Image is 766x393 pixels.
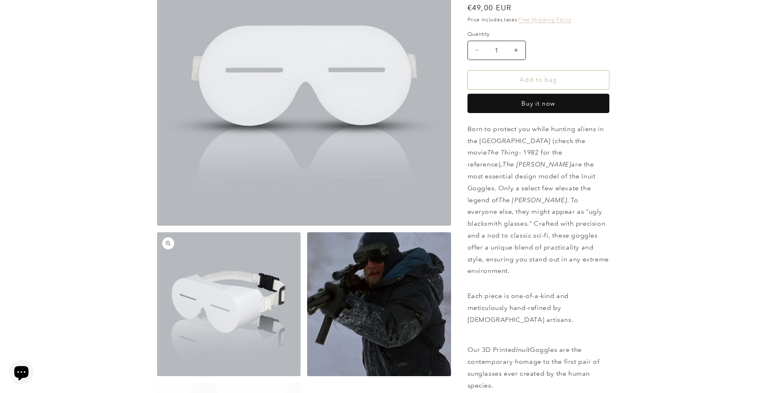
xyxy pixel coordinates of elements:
[487,148,519,156] em: The Thing
[467,292,574,324] span: Each piece is one-of-a-kind and meticulously hand-refined by [DEMOGRAPHIC_DATA] artisans.
[502,160,571,168] em: The [PERSON_NAME]
[467,30,609,38] label: Quantity
[467,123,609,277] p: Born to protect you while hunting aliens in the [GEOGRAPHIC_DATA] (check the movie - 1982 for the...
[467,2,512,13] span: €49,00 EUR
[516,346,530,354] em: Inuit
[7,360,36,386] inbox-online-store-chat: Shopify online store chat
[518,16,571,23] a: Free Shipping Policy
[498,196,567,204] em: The [PERSON_NAME]
[467,70,609,90] button: Add to bag
[467,94,609,113] button: Buy it now
[467,16,609,24] div: Price includes taxes.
